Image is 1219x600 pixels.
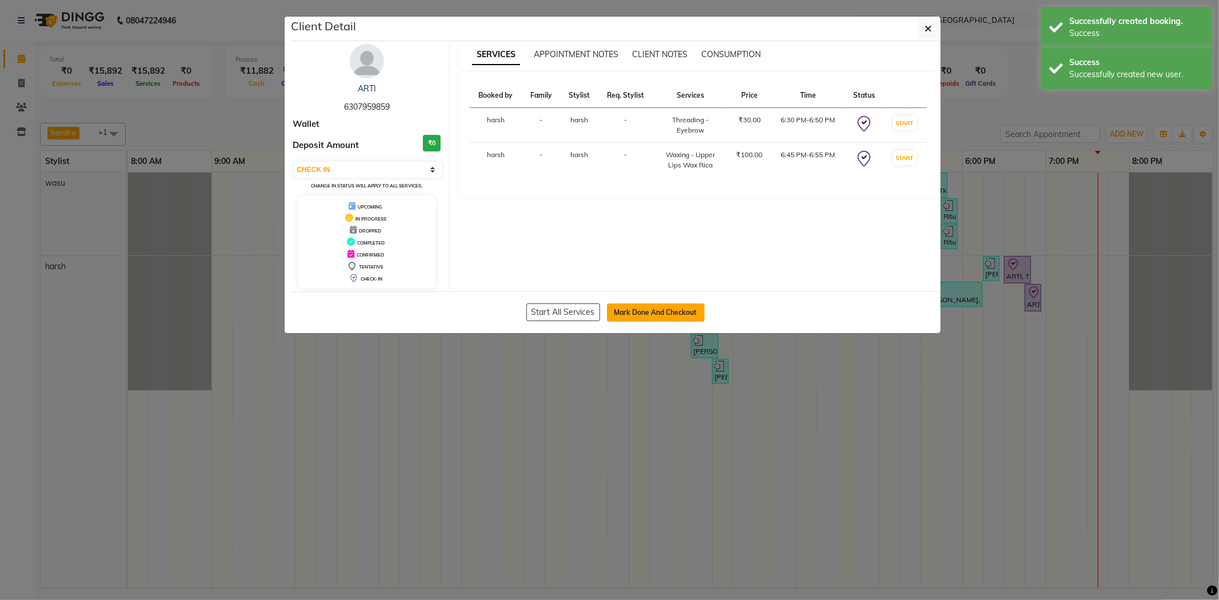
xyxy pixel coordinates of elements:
th: Booked by [470,83,522,108]
div: Waxing - Upper Lips Wax Rica [660,150,721,170]
button: Mark Done And Checkout [607,303,705,322]
button: START [893,116,917,130]
span: APPOINTMENT NOTES [534,49,618,59]
th: Time [771,83,845,108]
th: Family [522,83,560,108]
td: harsh [470,143,522,178]
div: Successfully created new user. [1069,69,1204,81]
div: Success [1069,27,1204,39]
td: - [522,108,560,143]
span: CONFIRMED [357,252,384,258]
td: 6:30 PM-6:50 PM [771,108,845,143]
span: CONSUMPTION [701,49,761,59]
div: ₹100.00 [734,150,764,160]
th: Req. Stylist [598,83,654,108]
span: 6307959859 [344,102,390,112]
th: Services [653,83,728,108]
th: Status [845,83,883,108]
span: IN PROGRESS [355,216,386,222]
span: DROPPED [359,228,381,234]
td: harsh [470,108,522,143]
span: CHECK-IN [361,276,382,282]
span: TENTATIVE [359,264,383,270]
th: Price [728,83,771,108]
td: 6:45 PM-6:55 PM [771,143,845,178]
span: CLIENT NOTES [632,49,688,59]
img: avatar [350,44,384,78]
div: Success [1069,57,1204,69]
td: - [598,143,654,178]
button: Start All Services [526,303,600,321]
span: harsh [570,115,588,124]
div: Successfully created booking. [1069,15,1204,27]
span: harsh [570,150,588,159]
div: ₹30.00 [734,115,764,125]
h5: Client Detail [291,18,357,35]
td: - [598,108,654,143]
th: Stylist [560,83,598,108]
span: Deposit Amount [293,139,359,152]
span: SERVICES [472,45,520,65]
span: COMPLETED [357,240,385,246]
h3: ₹0 [423,135,441,151]
td: - [522,143,560,178]
button: START [893,151,917,165]
div: Threading - Eyebrow [660,115,721,135]
a: ARTI [358,83,376,94]
small: Change in status will apply to all services. [311,183,422,189]
span: UPCOMING [358,204,382,210]
span: Wallet [293,118,320,131]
